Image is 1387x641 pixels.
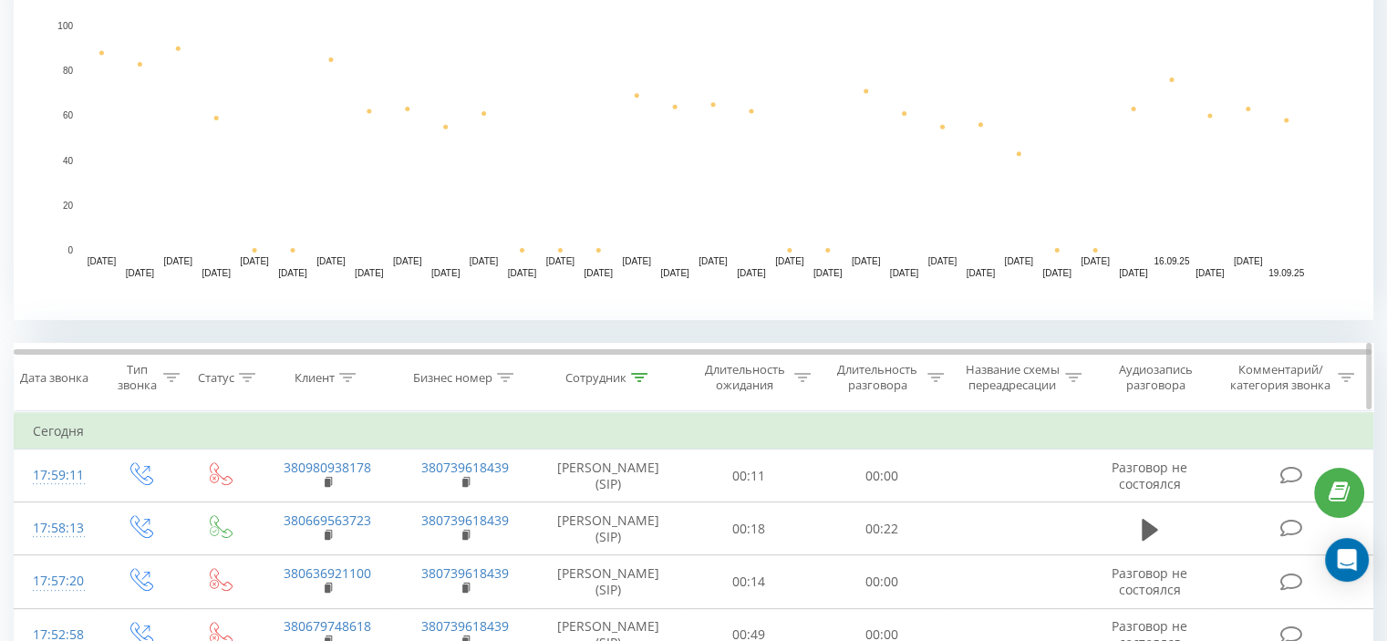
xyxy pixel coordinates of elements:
div: Длительность ожидания [699,362,791,393]
td: 00:18 [683,502,815,555]
text: [DATE] [393,256,422,266]
a: 380636921100 [284,564,371,582]
text: [DATE] [1196,268,1225,278]
a: 380980938178 [284,459,371,476]
text: [DATE] [584,268,613,278]
text: [DATE] [316,256,346,266]
text: 0 [67,245,73,255]
a: 380739618439 [421,459,509,476]
text: [DATE] [355,268,384,278]
text: 60 [63,111,74,121]
text: [DATE] [660,268,689,278]
td: 00:00 [815,450,947,502]
a: 380739618439 [421,512,509,529]
text: [DATE] [967,268,996,278]
div: Тип звонка [115,362,158,393]
span: Разговор не состоялся [1112,564,1187,598]
text: [DATE] [737,268,766,278]
text: [DATE] [1042,268,1071,278]
text: [DATE] [928,256,957,266]
div: Дата звонка [20,370,88,386]
span: Разговор не состоялся [1112,459,1187,492]
text: [DATE] [852,256,881,266]
text: [DATE] [126,268,155,278]
text: [DATE] [470,256,499,266]
text: 16.09.25 [1154,256,1189,266]
text: 20 [63,201,74,211]
text: [DATE] [890,268,919,278]
div: 17:57:20 [33,563,81,599]
text: [DATE] [1234,256,1263,266]
text: 19.09.25 [1268,268,1304,278]
text: [DATE] [813,268,843,278]
div: 17:58:13 [33,511,81,546]
text: [DATE] [699,256,728,266]
td: 00:22 [815,502,947,555]
text: [DATE] [164,256,193,266]
td: 00:14 [683,555,815,608]
text: [DATE] [202,268,231,278]
a: 380739618439 [421,617,509,635]
text: [DATE] [622,256,651,266]
td: [PERSON_NAME] (SIP) [534,450,683,502]
text: 80 [63,66,74,76]
a: 380739618439 [421,564,509,582]
td: Сегодня [15,413,1373,450]
div: Статус [198,370,234,386]
td: [PERSON_NAME] (SIP) [534,502,683,555]
div: Комментарий/категория звонка [1227,362,1333,393]
text: [DATE] [431,268,461,278]
div: Длительность разговора [832,362,923,393]
text: [DATE] [88,256,117,266]
text: [DATE] [278,268,307,278]
text: [DATE] [1119,268,1148,278]
div: 17:59:11 [33,458,81,493]
a: 380679748618 [284,617,371,635]
text: 100 [57,21,73,31]
text: 40 [63,156,74,166]
div: Сотрудник [565,370,626,386]
div: Open Intercom Messenger [1325,538,1369,582]
div: Название схемы переадресации [965,362,1061,393]
td: [PERSON_NAME] (SIP) [534,555,683,608]
text: [DATE] [508,268,537,278]
td: 00:11 [683,450,815,502]
text: [DATE] [240,256,269,266]
text: [DATE] [1081,256,1110,266]
text: [DATE] [775,256,804,266]
text: [DATE] [546,256,575,266]
text: [DATE] [1004,256,1033,266]
div: Клиент [295,370,335,386]
a: 380669563723 [284,512,371,529]
div: Бизнес номер [413,370,492,386]
td: 00:00 [815,555,947,608]
div: Аудиозапись разговора [1102,362,1209,393]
